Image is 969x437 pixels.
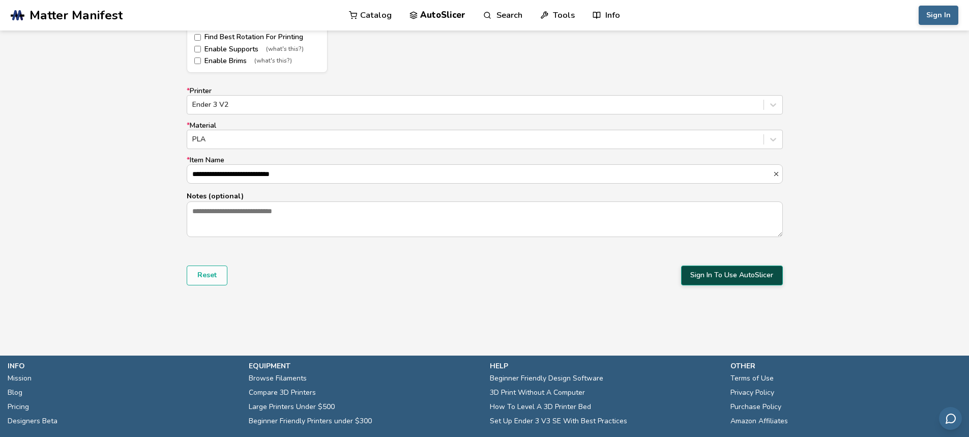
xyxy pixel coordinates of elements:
[730,414,788,428] a: Amazon Affiliates
[730,400,781,414] a: Purchase Policy
[730,371,774,386] a: Terms of Use
[194,33,320,41] label: Find Best Rotation For Printing
[8,371,32,386] a: Mission
[254,57,292,65] span: (what's this?)
[187,122,783,149] label: Material
[490,414,627,428] a: Set Up Ender 3 V3 SE With Best Practices
[730,361,961,371] p: other
[187,191,783,201] p: Notes (optional)
[194,34,201,41] input: Find Best Rotation For Printing
[249,371,307,386] a: Browse Filaments
[8,414,57,428] a: Designers Beta
[490,361,721,371] p: help
[194,57,201,64] input: Enable Brims(what's this?)
[490,400,591,414] a: How To Level A 3D Printer Bed
[249,414,372,428] a: Beginner Friendly Printers under $300
[187,202,782,237] textarea: Notes (optional)
[730,386,774,400] a: Privacy Policy
[490,386,585,400] a: 3D Print Without A Computer
[192,135,194,143] input: *MaterialPLA
[8,386,22,400] a: Blog
[194,45,320,53] label: Enable Supports
[187,266,227,285] button: Reset
[266,46,304,53] span: (what's this?)
[249,400,335,414] a: Large Printers Under $500
[773,170,782,178] button: *Item Name
[30,8,123,22] span: Matter Manifest
[194,46,201,52] input: Enable Supports(what's this?)
[194,57,320,65] label: Enable Brims
[187,87,783,114] label: Printer
[919,6,958,25] button: Sign In
[8,361,239,371] p: info
[681,266,783,285] button: Sign In To Use AutoSlicer
[8,400,29,414] a: Pricing
[187,156,783,184] label: Item Name
[490,371,603,386] a: Beginner Friendly Design Software
[249,361,480,371] p: equipment
[187,165,773,183] input: *Item Name
[249,386,316,400] a: Compare 3D Printers
[939,407,962,430] button: Send feedback via email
